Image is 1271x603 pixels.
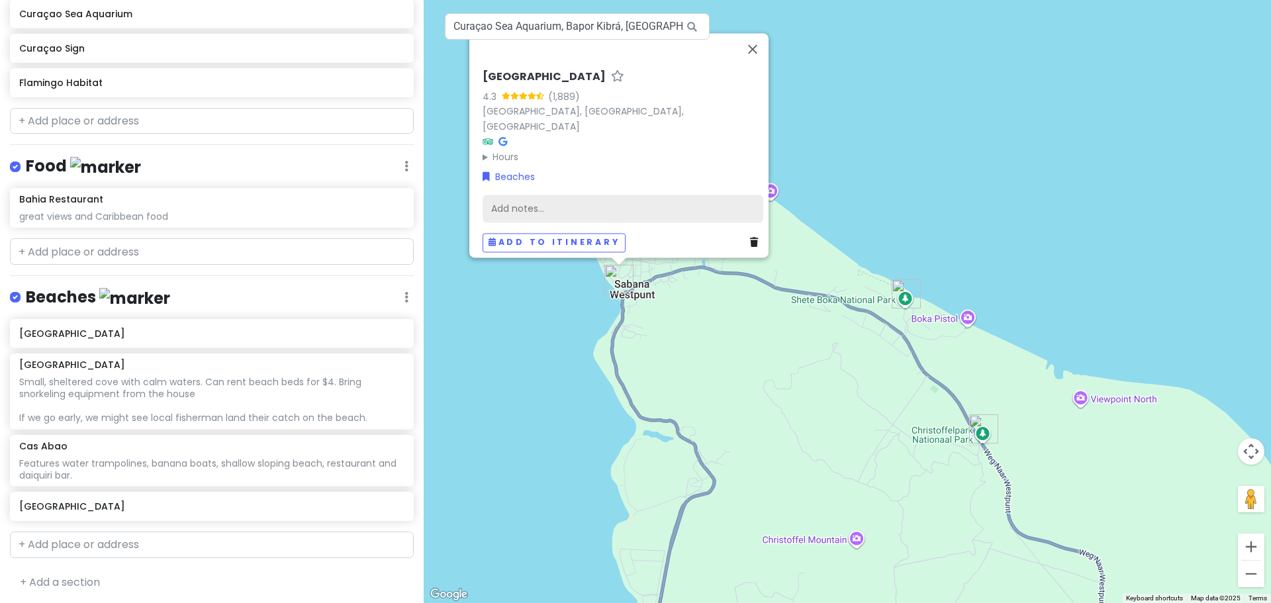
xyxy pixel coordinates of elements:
[1238,486,1264,512] button: Drag Pegman onto the map to open Street View
[26,156,141,177] h4: Food
[10,532,414,558] input: + Add place or address
[548,89,580,104] div: (1,889)
[483,150,763,164] summary: Hours
[10,238,414,265] input: + Add place or address
[969,414,998,443] div: Christoffel National Park
[750,235,763,250] a: Delete place
[19,193,103,205] h6: Bahia Restaurant
[1238,533,1264,560] button: Zoom in
[483,105,684,133] a: [GEOGRAPHIC_DATA], [GEOGRAPHIC_DATA], [GEOGRAPHIC_DATA]
[611,70,624,84] a: Star place
[892,279,921,308] div: Shete Boka National Park
[737,33,769,65] button: Close
[19,500,404,512] h6: [GEOGRAPHIC_DATA]
[1126,594,1183,603] button: Keyboard shortcuts
[19,42,404,54] h6: Curaçao Sign
[427,586,471,603] img: Google
[10,108,414,134] input: + Add place or address
[26,287,170,308] h4: Beaches
[1238,561,1264,587] button: Zoom out
[19,77,404,89] h6: Flamingo Habitat
[483,70,606,84] h6: [GEOGRAPHIC_DATA]
[19,376,404,424] div: Small, sheltered cove with calm waters. Can rent beach beds for $4. Bring snorkeling equipment fr...
[19,8,404,20] h6: Curaçao Sea Aquarium
[1238,438,1264,465] button: Map camera controls
[483,195,763,222] div: Add notes...
[604,265,634,294] div: Playa Grandi
[483,89,502,104] div: 4.3
[19,359,125,371] h6: [GEOGRAPHIC_DATA]
[445,13,710,40] input: Search a place
[19,440,68,452] h6: Cas Abao
[20,575,100,590] a: + Add a section
[1191,594,1241,602] span: Map data ©2025
[19,328,404,340] h6: [GEOGRAPHIC_DATA]
[498,137,507,146] i: Google Maps
[427,586,471,603] a: Open this area in Google Maps (opens a new window)
[99,288,170,308] img: marker
[1248,594,1267,602] a: Terms (opens in new tab)
[19,210,404,222] div: great views and Caribbean food
[483,137,493,146] i: Tripadvisor
[19,457,404,481] div: Features water trampolines, banana boats, shallow sloping beach, restaurant and daiquiri bar.
[483,233,626,252] button: Add to itinerary
[483,169,535,184] a: Beaches
[70,157,141,177] img: marker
